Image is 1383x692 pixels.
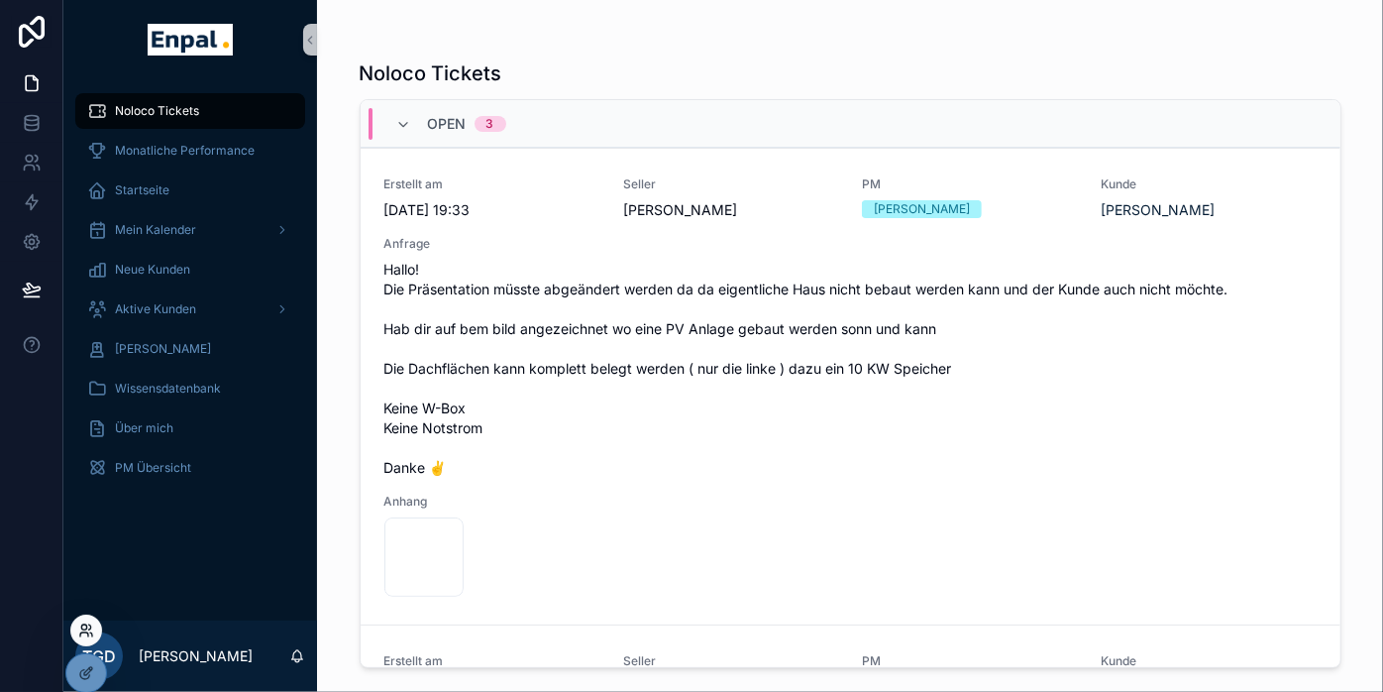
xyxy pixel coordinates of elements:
span: Über mich [115,420,173,436]
h1: Noloco Tickets [360,59,502,87]
a: Mein Kalender [75,212,305,248]
span: Erstellt am [384,653,599,669]
span: Hallo! Die Präsentation müsste abgeändert werden da da eigentliche Haus nicht bebaut werden kann ... [384,260,1317,478]
span: Kunde [1101,176,1316,192]
p: [PERSON_NAME] [139,646,253,666]
span: Kunde [1101,653,1316,669]
span: Startseite [115,182,169,198]
span: PM [862,653,1077,669]
div: 3 [486,116,494,132]
div: scrollable content [63,79,317,512]
a: [PERSON_NAME] [1101,200,1215,220]
span: Open [428,114,467,134]
a: Monatliche Performance [75,133,305,169]
span: [PERSON_NAME] [115,341,211,357]
span: Wissensdatenbank [115,381,221,397]
div: [PERSON_NAME] [874,200,970,218]
img: App logo [148,24,232,56]
span: Anfrage [384,236,1317,252]
span: Seller [623,653,838,669]
span: Noloco Tickets [115,103,199,119]
span: Seller [623,176,838,192]
span: Mein Kalender [115,222,196,238]
span: PM Übersicht [115,460,191,476]
span: [DATE] 19:33 [384,200,599,220]
a: Startseite [75,173,305,208]
span: Monatliche Performance [115,143,255,159]
a: Noloco Tickets [75,93,305,129]
span: Anhang [384,494,1317,510]
a: Über mich [75,410,305,446]
a: Wissensdatenbank [75,371,305,406]
span: PM [862,176,1077,192]
span: Erstellt am [384,176,599,192]
span: Neue Kunden [115,262,190,278]
a: Neue Kunden [75,252,305,288]
span: Aktive Kunden [115,301,196,317]
a: PM Übersicht [75,450,305,486]
span: [PERSON_NAME] [623,200,838,220]
a: Aktive Kunden [75,291,305,327]
a: [PERSON_NAME] [75,331,305,367]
